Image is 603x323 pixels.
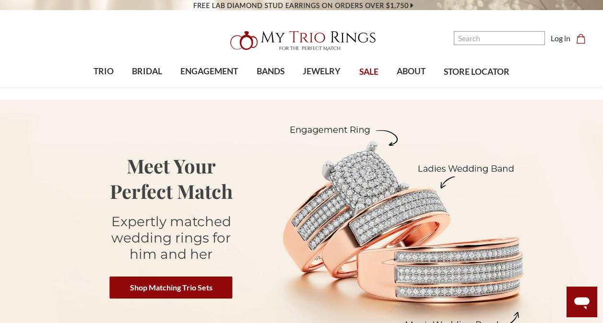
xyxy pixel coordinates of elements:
a: ENGAGEMENT [171,56,247,87]
a: Shop Matching Trio Sets [110,277,233,299]
a: BRIDAL [123,56,171,87]
a: STORE LOCATOR [435,57,519,88]
button: submenu toggle [317,87,327,88]
a: My Trio Rings [175,25,428,56]
svg: cart.cart_preview [576,34,586,44]
a: JEWELRY [294,56,350,87]
a: SALE [350,57,387,88]
span: ABOUT [397,65,426,78]
a: TRIO [84,56,123,87]
button: submenu toggle [266,87,275,88]
a: ABOUT [388,56,435,87]
a: Cart with 0 items [576,33,591,44]
button: submenu toggle [204,87,214,88]
a: BANDS [248,56,294,87]
span: BANDS [257,65,284,78]
button: submenu toggle [406,87,416,88]
span: JEWELRY [303,65,341,78]
img: My Trio Rings [225,25,378,56]
span: STORE LOCATOR [444,66,509,78]
span: SALE [359,66,378,78]
button: submenu toggle [142,87,152,88]
button: submenu toggle [99,87,108,88]
a: Log in [551,33,570,44]
input: Search [454,31,545,45]
span: ENGAGEMENT [180,65,238,78]
span: TRIO [94,65,114,78]
span: BRIDAL [132,65,162,78]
